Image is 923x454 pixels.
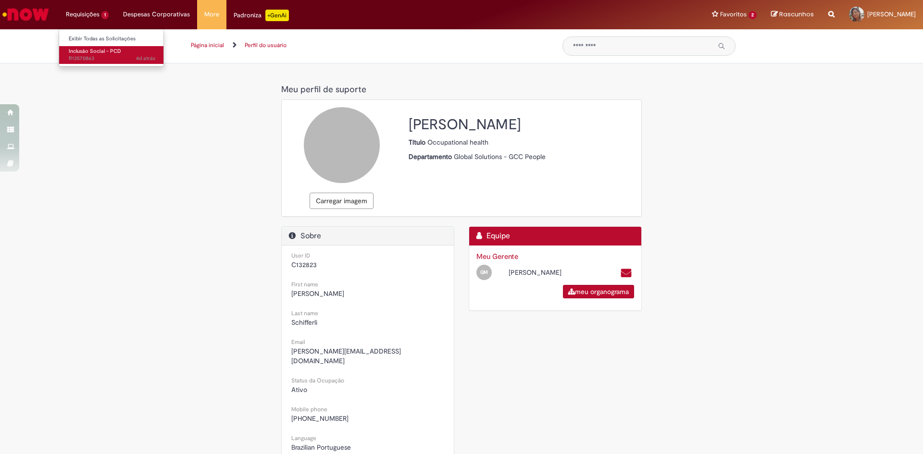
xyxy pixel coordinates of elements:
[291,443,351,452] span: Brazilian Portuguese
[245,41,287,49] a: Perfil do usuário
[123,10,190,19] span: Despesas Corporativas
[720,10,747,19] span: Favoritos
[59,46,165,64] a: Aberto R13570863 : Inclusão Social - PCD
[427,138,488,147] span: Occupational health
[291,289,344,298] span: [PERSON_NAME]
[59,29,164,67] ul: Requisições
[265,10,289,21] p: +GenAi
[779,10,814,19] span: Rascunhos
[291,377,344,384] small: Status da Ocupação
[291,385,307,394] span: Ativo
[480,269,488,275] span: GM
[136,55,155,62] time: 26/09/2025 14:34:30
[454,152,546,161] span: Global Solutions - GCC People
[501,268,598,277] div: [PERSON_NAME]
[476,253,634,261] h3: Meu Gerente
[291,309,318,317] small: Last name
[291,318,317,327] span: Schifferli
[748,11,757,19] span: 2
[291,281,318,288] small: First name
[187,37,548,54] ul: Trilhas de página
[69,48,121,55] span: Inclusão Social - PCD
[409,152,454,161] strong: Departamento
[563,285,634,298] a: meu organograma
[1,5,50,24] img: ServiceNow
[234,10,289,21] div: Padroniza
[101,11,109,19] span: 1
[771,10,814,19] a: Rascunhos
[409,138,427,147] strong: Título
[291,252,310,259] small: User ID
[191,41,224,49] a: Página inicial
[291,414,349,423] span: [PHONE_NUMBER]
[291,347,401,365] span: [PERSON_NAME][EMAIL_ADDRESS][DOMAIN_NAME]
[281,84,366,95] span: Meu perfil de suporte
[620,268,632,279] a: Enviar um e-mail para Geraldo.Mendes@AB-inbev.com
[136,55,155,62] span: 4d atrás
[204,10,219,19] span: More
[867,10,916,18] span: [PERSON_NAME]
[66,10,100,19] span: Requisições
[289,232,447,241] h2: Sobre
[291,338,305,346] small: Email
[469,263,599,280] div: Open Profile: Geraldo Paulo Pinheiro Mendes
[310,193,374,209] button: Carregar imagem
[69,55,155,62] span: R13570863
[409,117,634,133] h2: [PERSON_NAME]
[59,34,165,44] a: Exibir Todas as Solicitações
[291,434,316,442] small: Language
[476,232,634,241] h2: Equipe
[291,405,327,413] small: Mobile phone
[291,260,317,269] span: C132823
